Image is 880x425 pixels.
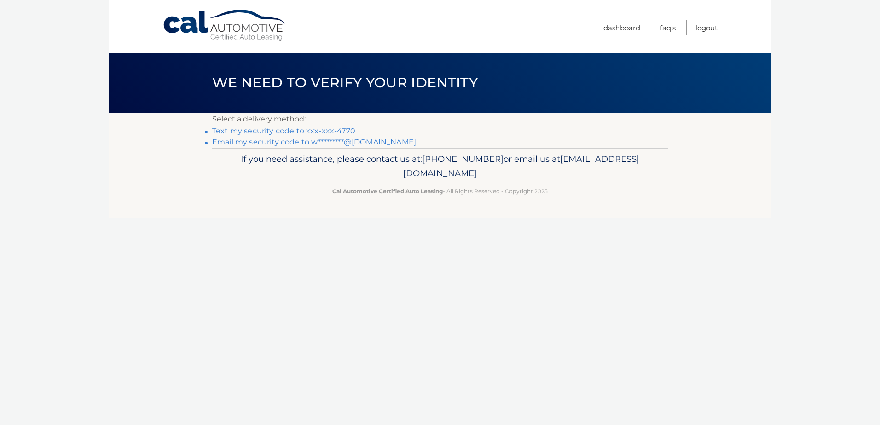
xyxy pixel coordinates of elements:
a: Dashboard [603,20,640,35]
p: If you need assistance, please contact us at: or email us at [218,152,662,181]
p: Select a delivery method: [212,113,668,126]
a: Email my security code to w*********@[DOMAIN_NAME] [212,138,416,146]
strong: Cal Automotive Certified Auto Leasing [332,188,443,195]
p: - All Rights Reserved - Copyright 2025 [218,186,662,196]
span: [PHONE_NUMBER] [422,154,504,164]
a: FAQ's [660,20,676,35]
span: We need to verify your identity [212,74,478,91]
a: Cal Automotive [162,9,287,42]
a: Text my security code to xxx-xxx-4770 [212,126,355,135]
a: Logout [695,20,718,35]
